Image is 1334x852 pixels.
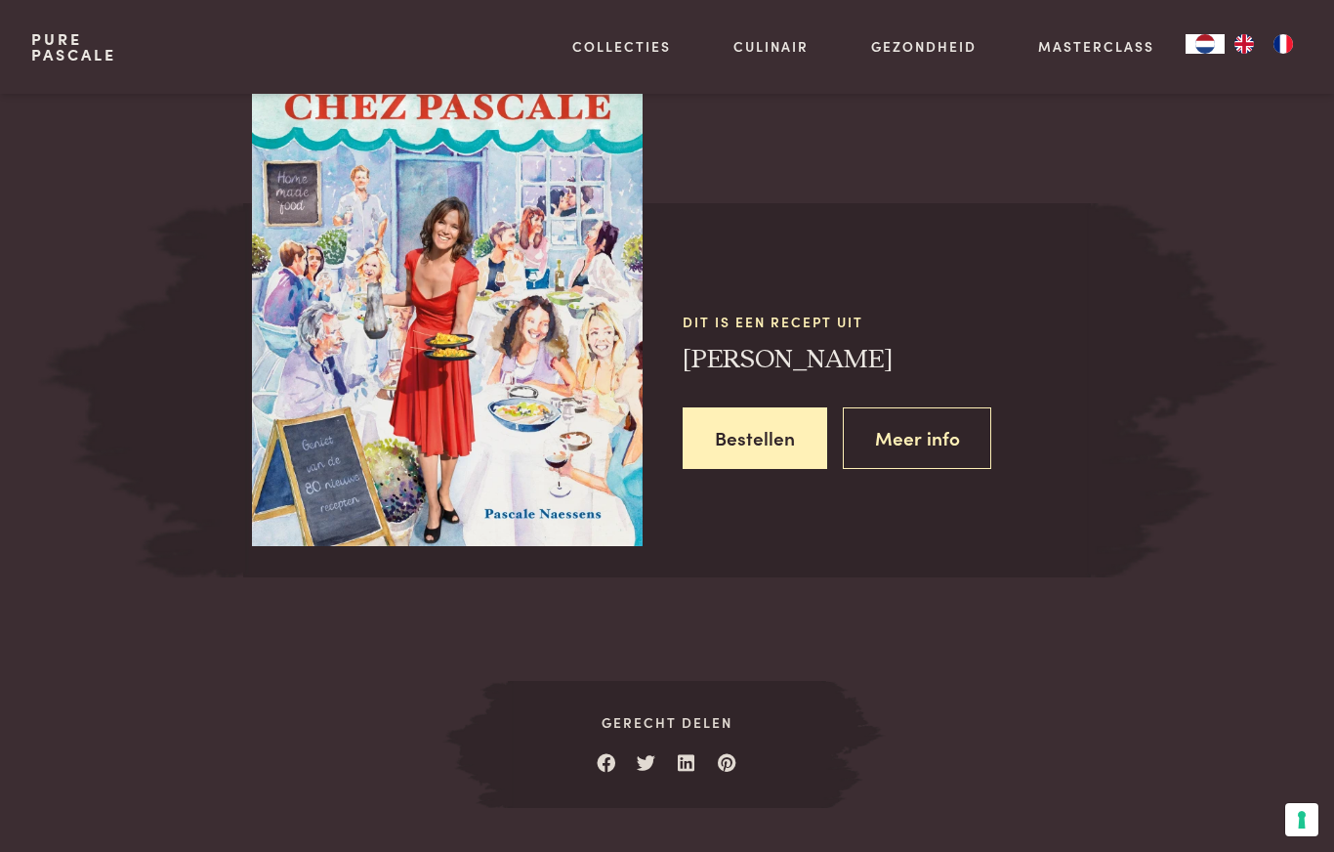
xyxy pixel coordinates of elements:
[1225,34,1303,54] ul: Language list
[1186,34,1303,54] aside: Language selected: Nederlands
[508,712,826,733] span: Gerecht delen
[1186,34,1225,54] div: Language
[1285,803,1318,836] button: Uw voorkeuren voor toestemming voor trackingtechnologieën
[683,312,1091,332] span: Dit is een recept uit
[683,343,1091,377] h3: [PERSON_NAME]
[31,31,116,63] a: PurePascale
[572,36,671,57] a: Collecties
[683,407,827,469] a: Bestellen
[1225,34,1264,54] a: EN
[871,36,977,57] a: Gezondheid
[1038,36,1154,57] a: Masterclass
[733,36,809,57] a: Culinair
[843,407,992,469] a: Meer info
[1186,34,1225,54] a: NL
[1264,34,1303,54] a: FR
